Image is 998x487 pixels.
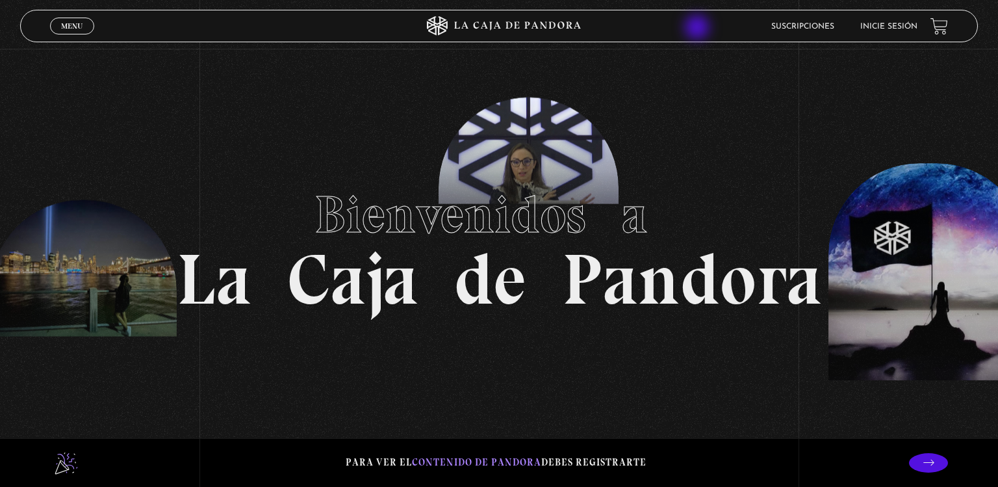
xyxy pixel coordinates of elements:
a: View your shopping cart [930,17,948,34]
span: Menu [61,22,83,30]
a: Suscripciones [771,23,834,31]
span: Bienvenidos a [314,183,684,246]
span: contenido de Pandora [412,456,541,468]
h1: La Caja de Pandora [177,172,822,315]
span: Cerrar [57,33,88,42]
p: Para ver el debes registrarte [346,454,646,471]
a: Inicie sesión [860,23,917,31]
